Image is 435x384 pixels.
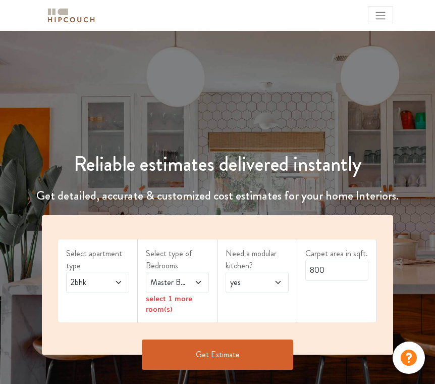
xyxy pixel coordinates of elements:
[46,4,96,27] span: logo-horizontal.svg
[146,248,209,272] label: Select type of Bedrooms
[305,248,368,260] label: Carpet area in sqft.
[69,276,109,289] span: 2bhk
[228,276,268,289] span: yes
[6,152,429,176] h1: Reliable estimates delivered instantly
[66,248,129,272] label: Select apartment type
[46,7,96,24] img: logo-horizontal.svg
[305,260,368,281] input: Enter area sqft
[226,248,289,272] label: Need a modular kitchen?
[148,276,189,289] span: Master Bedroom
[6,188,429,203] h4: Get detailed, accurate & customized cost estimates for your home Interiors.
[142,340,293,370] button: Get Estimate
[146,293,209,314] div: select 1 more room(s)
[368,6,393,24] button: Toggle navigation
